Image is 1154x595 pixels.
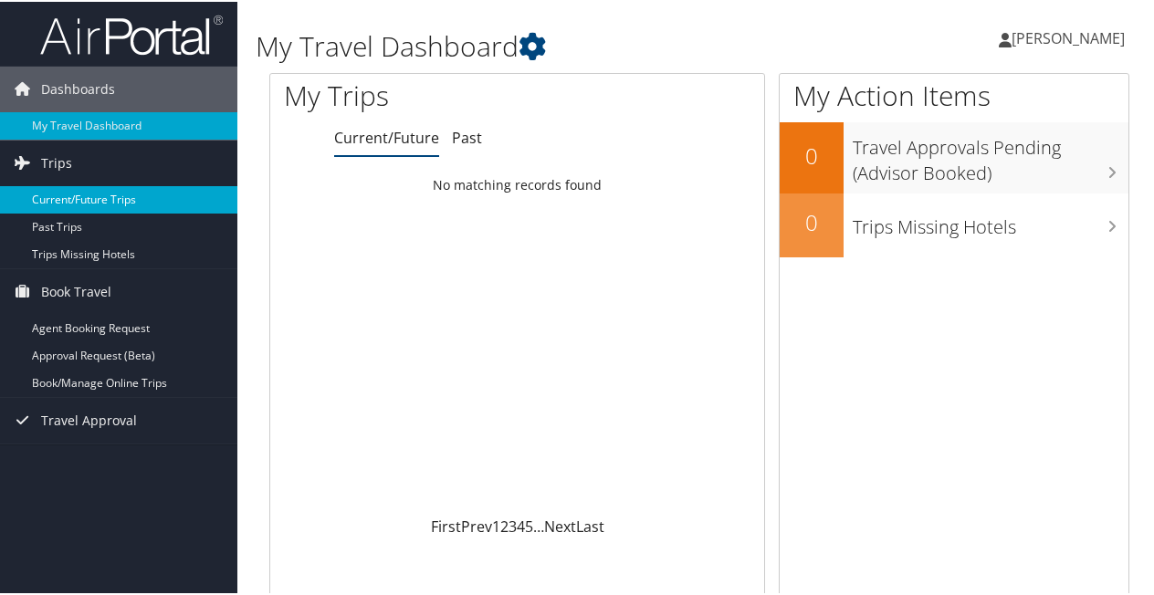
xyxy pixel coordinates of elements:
a: Past [452,126,482,146]
h1: My Travel Dashboard [256,26,847,64]
span: Dashboards [41,65,115,110]
span: Trips [41,139,72,184]
a: 4 [517,515,525,535]
h1: My Trips [284,75,545,113]
h3: Travel Approvals Pending (Advisor Booked) [853,124,1128,184]
a: 0Travel Approvals Pending (Advisor Booked) [780,120,1128,191]
a: Prev [461,515,492,535]
a: Last [576,515,604,535]
h2: 0 [780,205,844,236]
img: airportal-logo.png [40,12,223,55]
h1: My Action Items [780,75,1128,113]
span: [PERSON_NAME] [1012,26,1125,47]
h3: Trips Missing Hotels [853,204,1128,238]
a: 0Trips Missing Hotels [780,192,1128,256]
h2: 0 [780,139,844,170]
a: 2 [500,515,509,535]
span: Travel Approval [41,396,137,442]
span: … [533,515,544,535]
a: First [431,515,461,535]
td: No matching records found [270,167,764,200]
a: 5 [525,515,533,535]
a: 1 [492,515,500,535]
a: [PERSON_NAME] [999,9,1143,64]
span: Book Travel [41,267,111,313]
a: Current/Future [334,126,439,146]
a: 3 [509,515,517,535]
a: Next [544,515,576,535]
